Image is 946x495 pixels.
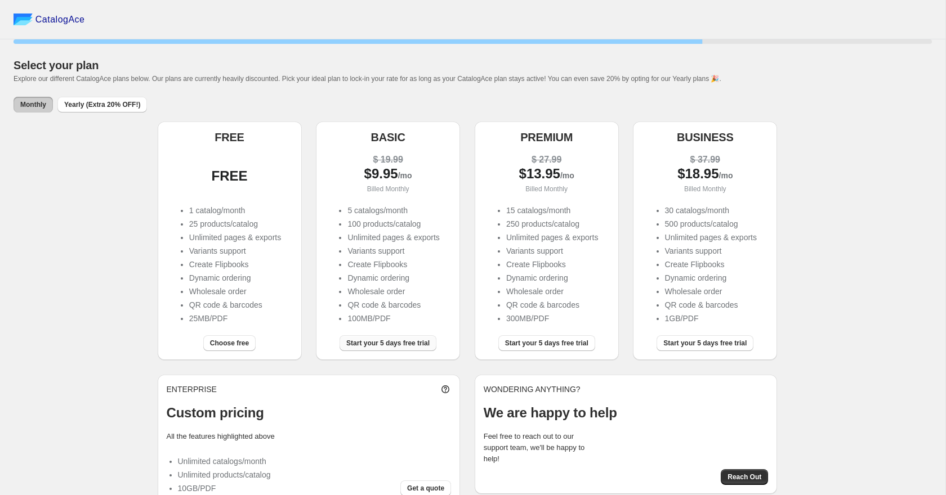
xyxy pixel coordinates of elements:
[57,97,147,112] button: Yearly (Extra 20% OFF!)
[371,130,405,144] h5: BASIC
[189,245,281,256] li: Variants support
[215,130,244,144] h5: FREE
[203,335,256,351] button: Choose free
[347,205,439,216] li: 5 catalogs/month
[663,339,747,348] span: Start your 5 days free trial
[665,313,757,324] li: 1GB/PDF
[506,313,598,324] li: 300MB/PDF
[64,100,140,109] span: Yearly (Extra 20% OFF!)
[520,130,573,144] h5: PREMIUM
[506,286,598,297] li: Wholesale order
[35,14,85,25] span: CatalogAce
[506,205,598,216] li: 15 catalogs/month
[325,183,451,195] p: Billed Monthly
[167,384,217,395] p: ENTERPRISE
[665,218,757,229] li: 500 products/catalog
[506,259,598,270] li: Create Flipbooks
[560,171,574,180] span: /mo
[498,335,595,351] button: Start your 5 days free trial
[642,154,768,165] div: $ 37.99
[665,245,757,256] li: Variants support
[642,183,768,195] p: Billed Monthly
[677,130,734,144] h5: BUSINESS
[665,286,757,297] li: Wholesale order
[665,232,757,243] li: Unlimited pages & exports
[484,154,610,165] div: $ 27.99
[346,339,430,348] span: Start your 5 days free trial
[506,299,598,310] li: QR code & barcodes
[189,218,281,229] li: 25 products/catalog
[14,13,33,25] img: catalog ace
[347,272,439,283] li: Dynamic ordering
[14,97,53,112] button: Monthly
[505,339,588,348] span: Start your 5 days free trial
[178,469,271,480] li: Unlimited products/catalog
[506,232,598,243] li: Unlimited pages & exports
[325,154,451,165] div: $ 19.99
[347,245,439,256] li: Variants support
[167,432,275,440] label: All the features highlighted above
[189,313,281,324] li: 25MB/PDF
[728,472,761,481] span: Reach Out
[665,259,757,270] li: Create Flipbooks
[189,272,281,283] li: Dynamic ordering
[14,59,99,71] span: Select your plan
[347,313,439,324] li: 100MB/PDF
[657,335,753,351] button: Start your 5 days free trial
[506,218,598,229] li: 250 products/catalog
[665,299,757,310] li: QR code & barcodes
[506,245,598,256] li: Variants support
[484,183,610,195] p: Billed Monthly
[325,168,451,181] div: $ 9.95
[347,232,439,243] li: Unlimited pages & exports
[398,171,412,180] span: /mo
[14,75,721,83] span: Explore our different CatalogAce plans below. Our plans are currently heavily discounted. Pick yo...
[210,339,249,348] span: Choose free
[642,168,768,181] div: $ 18.95
[347,259,439,270] li: Create Flipbooks
[178,483,271,494] li: 10GB/PDF
[407,484,444,493] span: Get a quote
[189,286,281,297] li: Wholesale order
[189,259,281,270] li: Create Flipbooks
[506,272,598,283] li: Dynamic ordering
[167,170,293,182] div: FREE
[484,431,596,465] p: Feel free to reach out to our support team, we'll be happy to help!
[189,205,281,216] li: 1 catalog/month
[484,404,769,422] p: We are happy to help
[665,272,757,283] li: Dynamic ordering
[189,232,281,243] li: Unlimited pages & exports
[178,456,271,467] li: Unlimited catalogs/month
[484,384,769,395] p: WONDERING ANYTHING?
[665,205,757,216] li: 30 catalogs/month
[347,286,439,297] li: Wholesale order
[189,299,281,310] li: QR code & barcodes
[167,404,452,422] p: Custom pricing
[721,469,768,485] button: Reach Out
[347,299,439,310] li: QR code & barcodes
[719,171,733,180] span: /mo
[484,168,610,181] div: $ 13.95
[347,218,439,229] li: 100 products/catalog
[340,335,436,351] button: Start your 5 days free trial
[20,100,46,109] span: Monthly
